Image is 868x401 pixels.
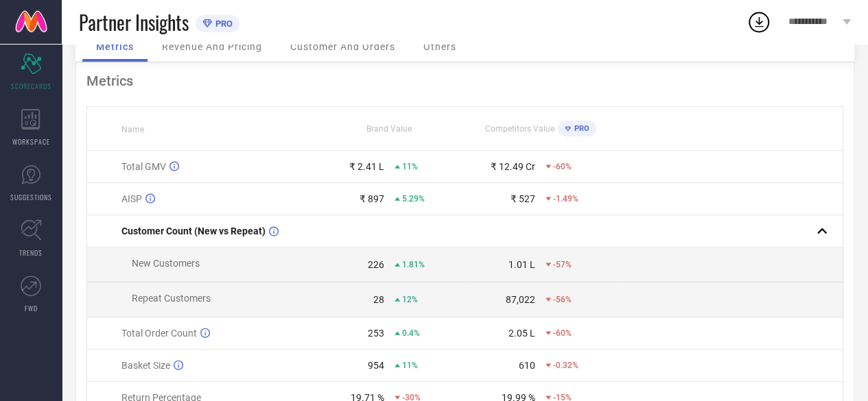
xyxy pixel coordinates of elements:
[132,258,200,269] span: New Customers
[10,192,52,202] span: SUGGESTIONS
[491,161,535,172] div: ₹ 12.49 Cr
[349,161,384,172] div: ₹ 2.41 L
[402,361,418,370] span: 11%
[553,295,572,304] span: -56%
[79,8,189,36] span: Partner Insights
[162,41,262,52] span: Revenue And Pricing
[519,360,535,371] div: 610
[96,41,134,52] span: Metrics
[366,124,412,134] span: Brand Value
[121,161,166,172] span: Total GMV
[506,294,535,305] div: 87,022
[121,328,197,339] span: Total Order Count
[19,247,43,258] span: TRENDS
[212,19,233,29] span: PRO
[402,194,425,204] span: 5.29%
[25,303,38,313] span: FWD
[553,162,572,171] span: -60%
[121,125,144,134] span: Name
[11,81,51,91] span: SCORECARDS
[423,41,456,52] span: Others
[121,226,266,236] span: Customer Count (New vs Repeat)
[402,162,418,171] span: 11%
[368,328,384,339] div: 253
[290,41,395,52] span: Customer And Orders
[553,361,578,370] span: -0.32%
[86,73,843,89] div: Metrics
[747,10,771,34] div: Open download list
[508,259,535,270] div: 1.01 L
[485,124,554,134] span: Competitors Value
[132,293,211,304] span: Repeat Customers
[360,193,384,204] div: ₹ 897
[508,328,535,339] div: 2.05 L
[121,360,170,371] span: Basket Size
[553,194,578,204] span: -1.49%
[402,328,420,338] span: 0.4%
[368,259,384,270] div: 226
[511,193,535,204] div: ₹ 527
[402,295,418,304] span: 12%
[373,294,384,305] div: 28
[402,260,425,269] span: 1.81%
[571,124,589,133] span: PRO
[121,193,142,204] span: AISP
[553,328,572,338] span: -60%
[12,136,50,147] span: WORKSPACE
[368,360,384,371] div: 954
[553,260,572,269] span: -57%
